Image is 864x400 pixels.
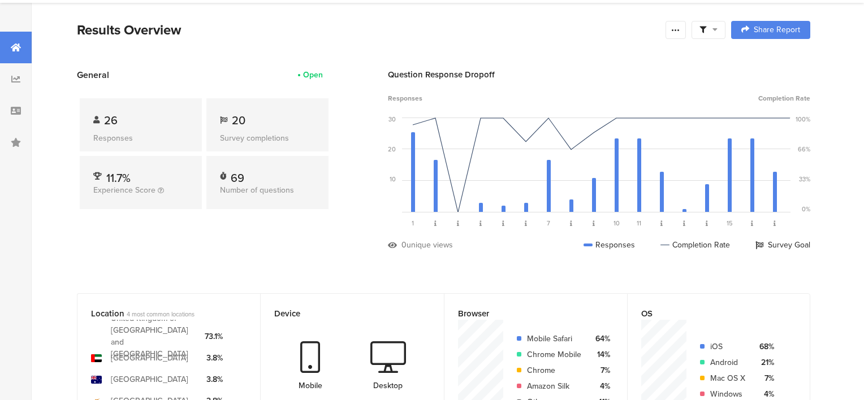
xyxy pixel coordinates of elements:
[754,388,774,400] div: 4%
[754,341,774,353] div: 68%
[754,26,800,34] span: Share Report
[111,373,188,385] div: [GEOGRAPHIC_DATA]
[527,349,581,360] div: Chrome Mobile
[77,20,660,40] div: Results Overview
[220,132,315,144] div: Survey completions
[590,380,610,392] div: 4%
[590,333,610,345] div: 64%
[299,380,322,392] div: Mobile
[104,112,118,129] span: 26
[614,219,620,228] span: 10
[274,307,411,320] div: Device
[458,307,595,320] div: Browser
[527,380,581,392] div: Amazon Silk
[758,93,810,103] span: Completion Rate
[710,388,745,400] div: Windows
[388,145,396,154] div: 20
[710,372,745,384] div: Mac OS X
[590,349,610,360] div: 14%
[710,356,745,368] div: Android
[388,68,810,81] div: Question Response Dropoff
[590,364,610,376] div: 7%
[660,239,730,251] div: Completion Rate
[106,169,131,186] span: 11.7%
[205,352,223,364] div: 3.8%
[799,175,810,184] div: 33%
[412,219,414,228] span: 1
[727,219,733,228] span: 15
[205,373,223,385] div: 3.8%
[111,312,196,360] div: United Kingdom of [GEOGRAPHIC_DATA] and [GEOGRAPHIC_DATA]
[91,307,228,320] div: Location
[802,205,810,214] div: 0%
[527,333,581,345] div: Mobile Safari
[390,175,396,184] div: 10
[93,132,188,144] div: Responses
[798,145,810,154] div: 66%
[755,239,810,251] div: Survey Goal
[796,115,810,124] div: 100%
[637,219,641,228] span: 11
[373,380,403,392] div: Desktop
[232,112,245,129] span: 20
[527,364,581,376] div: Chrome
[407,239,453,251] div: unique views
[127,310,195,319] span: 4 most common locations
[754,356,774,368] div: 21%
[231,169,244,181] div: 69
[77,68,109,81] span: General
[547,219,550,228] span: 7
[205,331,223,342] div: 73.1%
[303,69,323,81] div: Open
[111,352,188,364] div: [GEOGRAPHIC_DATA]
[93,184,155,196] span: Experience Score
[401,239,407,251] div: 0
[388,93,422,103] span: Responses
[584,239,635,251] div: Responses
[220,184,294,196] span: Number of questions
[754,372,774,384] div: 7%
[641,307,777,320] div: OS
[710,341,745,353] div: iOS
[388,115,396,124] div: 30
